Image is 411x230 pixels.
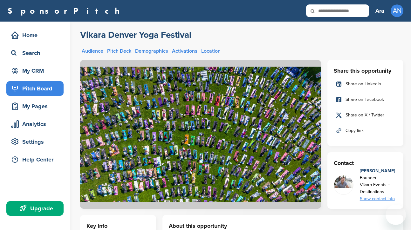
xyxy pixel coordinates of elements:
[201,49,221,54] a: Location
[391,4,403,17] span: AN
[10,136,64,148] div: Settings
[334,108,397,122] a: Share on X / Twitter
[386,205,406,225] iframe: Button to launch messaging window
[10,203,64,214] div: Upgrade
[107,49,131,54] a: Pitch Deck
[6,99,64,114] a: My Pages
[10,65,64,76] div: My CRM
[346,127,364,134] span: Copy link
[6,46,64,60] a: Search
[10,118,64,130] div: Analytics
[6,28,64,43] a: Home
[346,112,384,119] span: Share on X / Twitter
[80,60,321,209] img: Sponsorpitch &
[135,49,168,54] a: Demographics
[6,117,64,131] a: Analytics
[10,154,64,165] div: Help Center
[360,174,397,181] div: Founder
[334,77,397,91] a: Share on LinkedIn
[6,201,64,216] a: Upgrade
[334,93,397,106] a: Share on Facebook
[360,195,397,202] div: Show contact info
[80,29,191,41] a: Vikara Denver Yoga Festival
[6,152,64,167] a: Help Center
[8,7,124,15] a: SponsorPitch
[6,63,64,78] a: My CRM
[6,135,64,149] a: Settings
[6,81,64,96] a: Pitch Board
[334,175,353,188] img: Jim photo
[82,49,103,54] a: Audience
[10,30,64,41] div: Home
[10,101,64,112] div: My Pages
[360,168,397,174] div: [PERSON_NAME]
[334,159,397,168] h3: Contact
[172,49,197,54] a: Activations
[10,47,64,59] div: Search
[375,4,384,18] a: Ara
[346,81,381,88] span: Share on LinkedIn
[360,181,397,195] div: Vikara Events + Destinations
[334,124,397,137] a: Copy link
[346,96,384,103] span: Share on Facebook
[10,83,64,94] div: Pitch Board
[334,66,397,75] h3: Share this opportunity
[375,6,384,15] h3: Ara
